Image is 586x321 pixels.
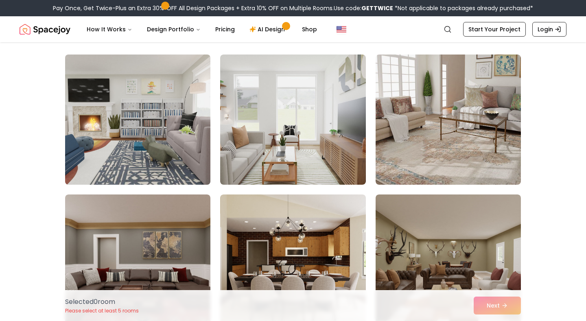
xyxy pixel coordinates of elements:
p: Selected 0 room [65,297,139,307]
img: Room room-2 [220,55,365,185]
button: How It Works [80,21,139,37]
img: Room room-3 [376,55,521,185]
a: Login [532,22,566,37]
button: Design Portfolio [140,21,207,37]
span: *Not applicable to packages already purchased* [393,4,533,12]
div: Pay Once, Get Twice-Plus an Extra 30% OFF All Design Packages + Extra 10% OFF on Multiple Rooms. [53,4,533,12]
img: United States [337,24,346,34]
nav: Main [80,21,324,37]
a: Pricing [209,21,241,37]
nav: Global [20,16,566,42]
p: Please select at least 5 rooms [65,308,139,314]
img: Spacejoy Logo [20,21,70,37]
a: Spacejoy [20,21,70,37]
a: Shop [295,21,324,37]
img: Room room-1 [61,51,214,188]
a: Start Your Project [463,22,526,37]
b: GETTWICE [361,4,393,12]
span: Use code: [334,4,393,12]
a: AI Design [243,21,294,37]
